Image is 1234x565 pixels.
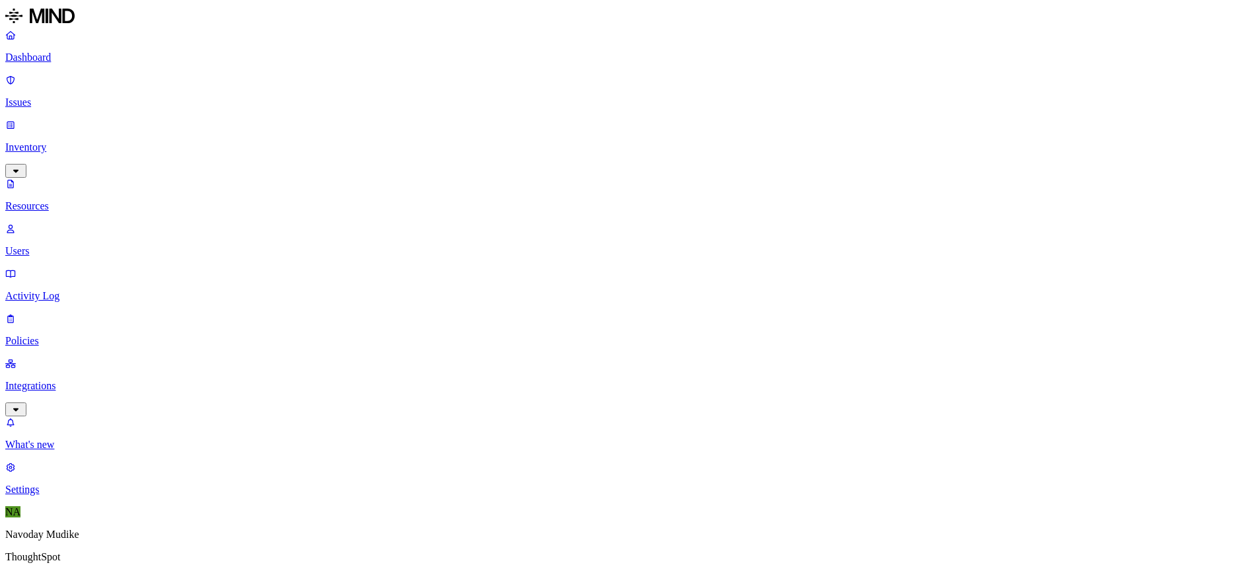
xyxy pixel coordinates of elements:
p: Dashboard [5,52,1229,63]
p: Policies [5,335,1229,347]
p: Resources [5,200,1229,212]
a: Settings [5,461,1229,496]
p: What's new [5,439,1229,451]
a: Resources [5,178,1229,212]
a: Inventory [5,119,1229,176]
a: Integrations [5,358,1229,414]
a: MIND [5,5,1229,29]
a: Users [5,223,1229,257]
a: What's new [5,416,1229,451]
a: Issues [5,74,1229,108]
p: Settings [5,484,1229,496]
a: Activity Log [5,268,1229,302]
p: Inventory [5,141,1229,153]
span: NA [5,506,20,517]
a: Policies [5,313,1229,347]
p: Issues [5,96,1229,108]
p: ThoughtSpot [5,551,1229,563]
img: MIND [5,5,75,26]
p: Users [5,245,1229,257]
p: Activity Log [5,290,1229,302]
p: Integrations [5,380,1229,392]
a: Dashboard [5,29,1229,63]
